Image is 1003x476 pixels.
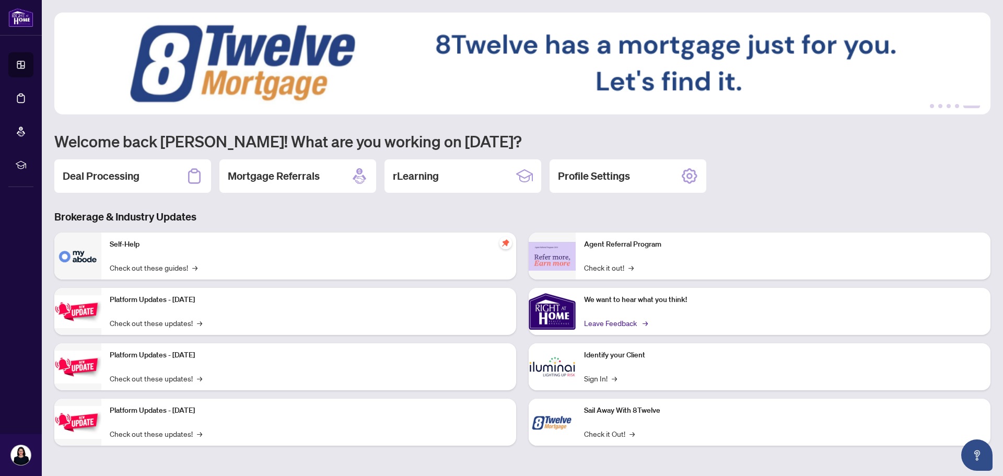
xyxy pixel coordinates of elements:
[110,294,508,306] p: Platform Updates - [DATE]
[499,237,512,249] span: pushpin
[938,104,942,108] button: 2
[110,350,508,361] p: Platform Updates - [DATE]
[947,104,951,108] button: 3
[54,233,101,280] img: Self-Help
[197,317,202,329] span: →
[54,406,101,439] img: Platform Updates - June 23, 2025
[54,13,990,114] img: Slide 4
[584,239,982,250] p: Agent Referral Program
[54,131,990,151] h1: Welcome back [PERSON_NAME]! What are you working on [DATE]?
[8,8,33,27] img: logo
[584,405,982,416] p: Sail Away With 8Twelve
[629,428,635,439] span: →
[228,169,320,183] h2: Mortgage Referrals
[110,428,202,439] a: Check out these updates!→
[11,445,31,465] img: Profile Icon
[558,169,630,183] h2: Profile Settings
[584,428,635,439] a: Check it Out!→
[197,373,202,384] span: →
[529,399,576,446] img: Sail Away With 8Twelve
[930,104,934,108] button: 1
[584,262,634,273] a: Check it out!→
[393,169,439,183] h2: rLearning
[110,317,202,329] a: Check out these updates!→
[961,439,993,471] button: Open asap
[54,351,101,384] img: Platform Updates - July 8, 2025
[584,350,982,361] p: Identify your Client
[110,405,508,416] p: Platform Updates - [DATE]
[529,242,576,271] img: Agent Referral Program
[955,104,959,108] button: 4
[110,373,202,384] a: Check out these updates!→
[584,373,617,384] a: Sign In!→
[529,288,576,335] img: We want to hear what you think!
[584,317,646,329] a: Leave Feedback→
[529,343,576,390] img: Identify your Client
[628,262,634,273] span: →
[963,104,980,108] button: 5
[63,169,139,183] h2: Deal Processing
[612,373,617,384] span: →
[197,428,202,439] span: →
[54,210,990,224] h3: Brokerage & Industry Updates
[110,239,508,250] p: Self-Help
[584,294,982,306] p: We want to hear what you think!
[110,262,197,273] a: Check out these guides!→
[643,317,648,329] span: →
[54,295,101,328] img: Platform Updates - July 21, 2025
[192,262,197,273] span: →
